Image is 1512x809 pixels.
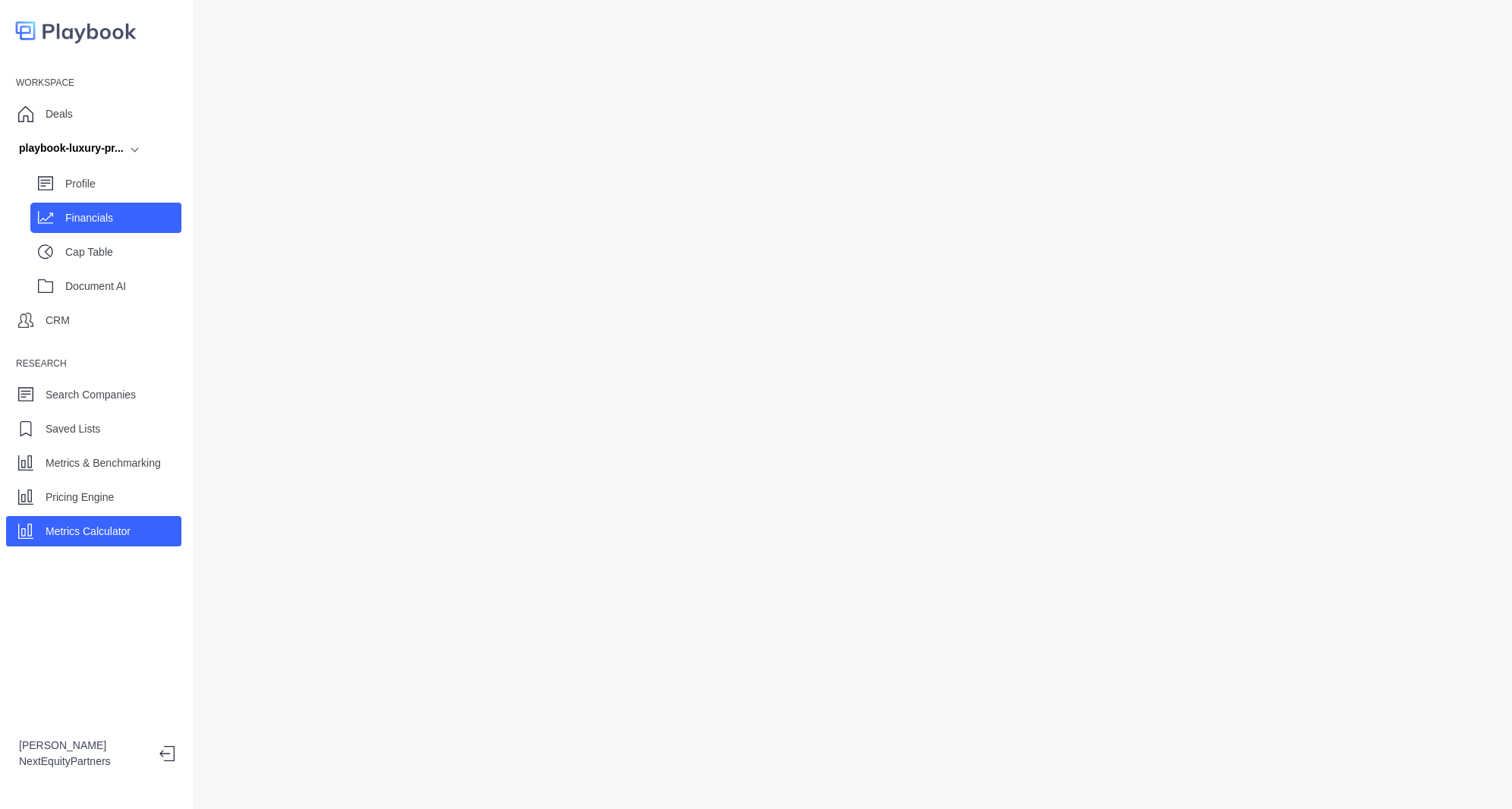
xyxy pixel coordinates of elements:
[65,176,181,192] p: Profile
[46,106,73,122] p: Deals
[19,754,147,770] p: NextEquityPartners
[19,738,147,754] p: [PERSON_NAME]
[46,489,114,505] p: Pricing Engine
[46,455,161,471] p: Metrics & Benchmarking
[219,15,1488,794] iframe: Metrics Calculator
[19,140,124,156] div: playbook-luxury-pr...
[65,279,181,294] p: Document AI
[15,15,137,46] img: logo-colored
[46,387,136,403] p: Search Companies
[46,524,131,540] p: Metrics Calculator
[46,421,100,437] p: Saved Lists
[65,210,181,226] p: Financials
[65,244,181,260] p: Cap Table
[46,313,70,329] p: CRM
